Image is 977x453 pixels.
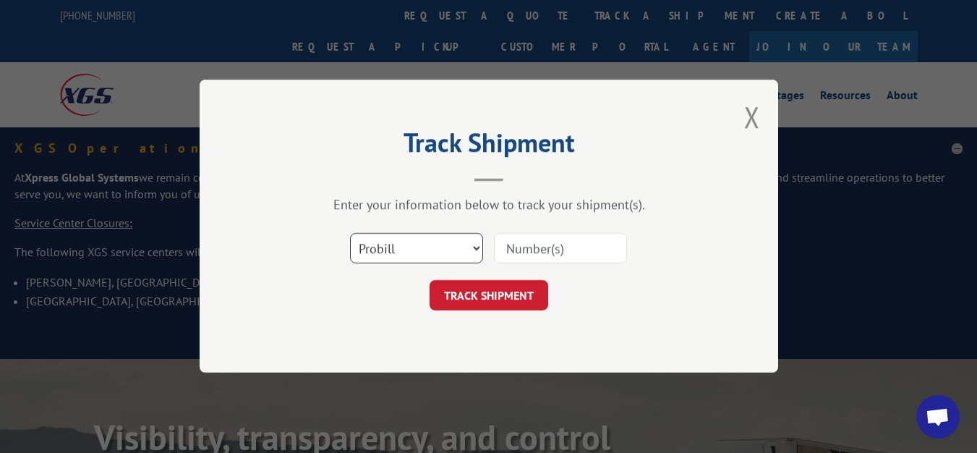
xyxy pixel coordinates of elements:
input: Number(s) [494,234,627,264]
button: TRACK SHIPMENT [430,281,548,311]
a: Open chat [916,395,960,439]
div: Enter your information below to track your shipment(s). [272,197,706,213]
h2: Track Shipment [272,132,706,160]
button: Close modal [744,98,760,136]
